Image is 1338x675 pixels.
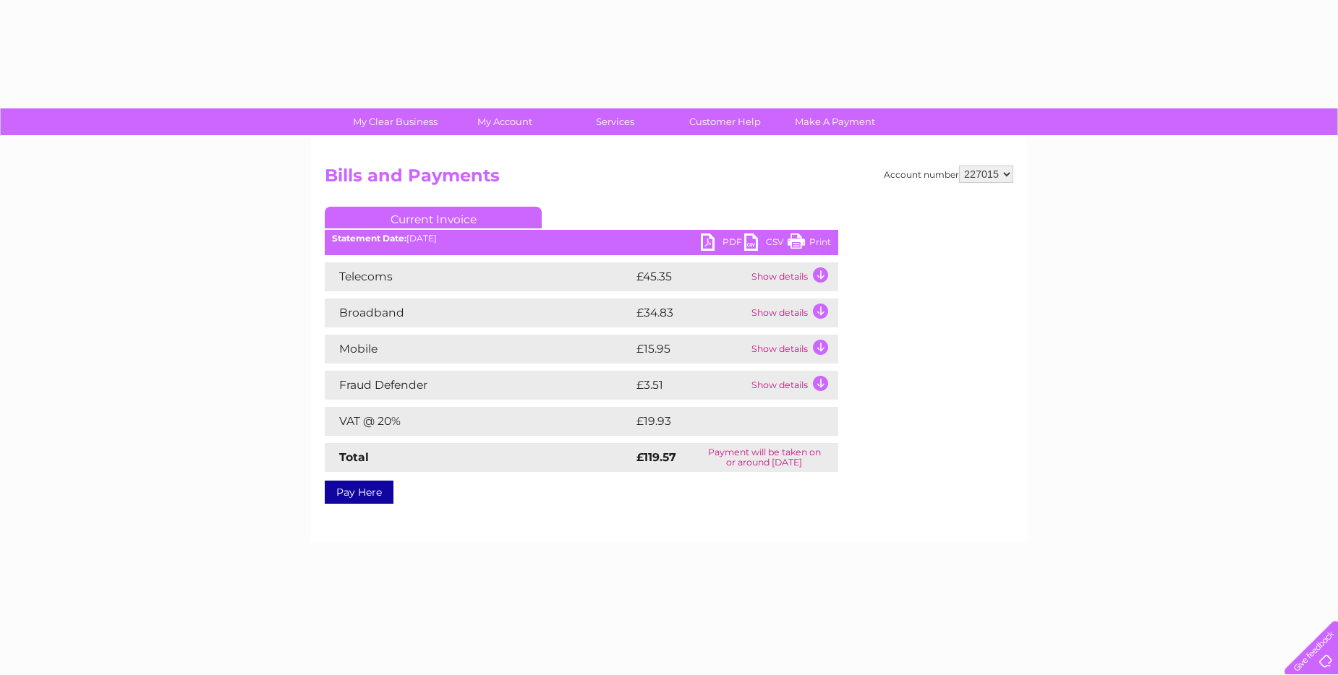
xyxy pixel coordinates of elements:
div: Account number [884,165,1013,183]
a: My Account [446,108,565,135]
strong: Total [339,450,369,464]
a: Make A Payment [775,108,895,135]
a: Services [555,108,675,135]
strong: £119.57 [636,450,676,464]
td: £3.51 [633,371,748,400]
td: Payment will be taken on or around [DATE] [691,443,838,472]
td: Mobile [325,335,633,364]
a: My Clear Business [336,108,455,135]
a: Customer Help [665,108,785,135]
h2: Bills and Payments [325,165,1013,193]
td: VAT @ 20% [325,407,633,436]
td: £34.83 [633,298,748,327]
a: PDF [701,233,744,254]
a: CSV [744,233,788,254]
td: Broadband [325,298,633,327]
td: Show details [748,262,838,291]
td: Telecoms [325,262,633,291]
td: Fraud Defender [325,371,633,400]
a: Pay Here [325,481,393,504]
a: Current Invoice [325,207,542,228]
div: [DATE] [325,233,838,244]
td: Show details [748,335,838,364]
td: Show details [748,298,838,327]
td: £45.35 [633,262,748,291]
td: Show details [748,371,838,400]
td: £19.93 [633,407,808,436]
a: Print [788,233,831,254]
b: Statement Date: [332,233,406,244]
td: £15.95 [633,335,748,364]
